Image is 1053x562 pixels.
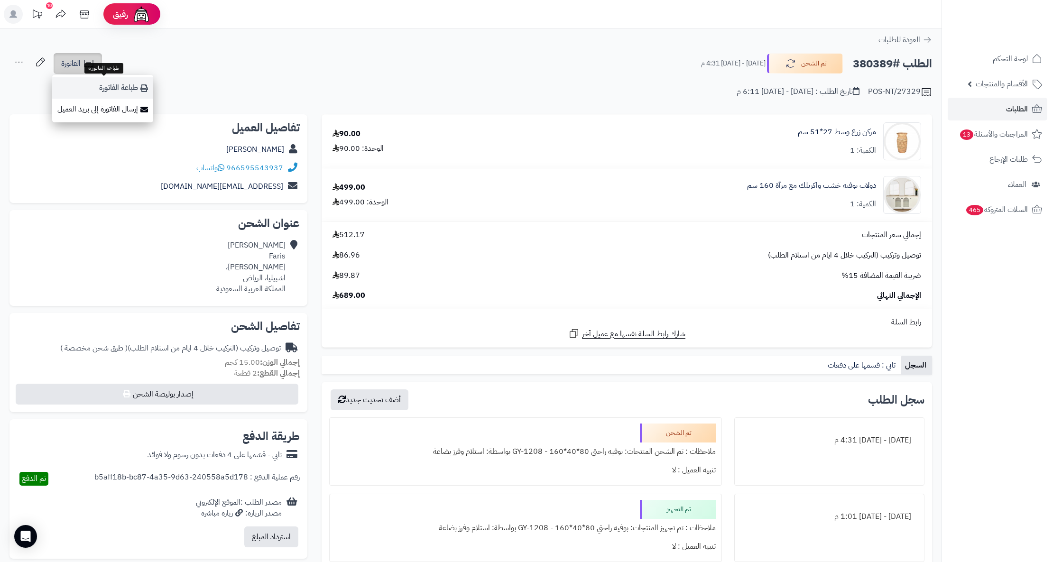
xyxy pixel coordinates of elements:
a: العودة للطلبات [878,34,932,46]
div: Open Intercom Messenger [14,525,37,548]
span: تم الدفع [22,473,46,484]
span: الإجمالي النهائي [877,290,921,301]
a: طباعة الفاتورة [52,77,153,99]
div: تنبيه العميل : لا [335,537,716,556]
a: شارك رابط السلة نفسها مع عميل آخر [568,328,685,340]
div: رابط السلة [325,317,928,328]
div: الوحدة: 90.00 [333,143,384,154]
a: دولاب بوفيه خشب واكريلك مع مرآة 160 سم [747,180,876,191]
a: السجل [901,356,932,375]
div: [DATE] - [DATE] 1:01 م [740,507,918,526]
span: الطلبات [1006,102,1028,116]
span: توصيل وتركيب (التركيب خلال 4 ايام من استلام الطلب) [768,250,921,261]
div: الوحدة: 499.00 [333,197,388,208]
span: رفيق [113,9,128,20]
span: 89.87 [333,270,360,281]
span: العملاء [1008,178,1026,191]
div: ملاحظات : تم الشحن المنتجات: بوفيه راحتي 80*40*160 - GY-1208 بواسطة: استلام وفرز بضاعة [335,442,716,461]
img: ai-face.png [132,5,151,24]
span: 86.96 [333,250,360,261]
div: تاريخ الطلب : [DATE] - [DATE] 6:11 م [737,86,859,97]
span: الأقسام والمنتجات [976,77,1028,91]
h3: سجل الطلب [868,394,924,405]
span: الفاتورة [61,58,81,69]
span: شارك رابط السلة نفسها مع عميل آخر [582,329,685,340]
span: المراجعات والأسئلة [959,128,1028,141]
h2: عنوان الشحن [17,218,300,229]
span: العودة للطلبات [878,34,920,46]
a: الطلبات [948,98,1047,120]
div: تم التجهيز [640,500,716,519]
div: ملاحظات : تم تجهيز المنتجات: بوفيه راحتي 80*40*160 - GY-1208 بواسطة: استلام وفرز بضاعة [335,519,716,537]
strong: إجمالي الوزن: [260,357,300,368]
span: ( طرق شحن مخصصة ) [60,342,128,354]
span: 512.17 [333,230,365,240]
small: [DATE] - [DATE] 4:31 م [701,59,766,68]
small: 2 قطعة [234,368,300,379]
a: العملاء [948,173,1047,196]
button: تم الشحن [767,54,843,74]
a: 966595543937 [226,162,283,174]
h2: الطلب #380389 [853,54,932,74]
a: لوحة التحكم [948,47,1047,70]
span: 689.00 [333,290,365,301]
div: 499.00 [333,182,365,193]
span: ضريبة القيمة المضافة 15% [841,270,921,281]
a: المراجعات والأسئلة13 [948,123,1047,146]
a: واتساب [196,162,224,174]
img: logo-2.png [988,24,1044,44]
span: 13 [960,129,973,140]
div: [PERSON_NAME] Faris [PERSON_NAME]، اشبيليا، الرياض المملكة العربية السعودية [216,240,286,294]
h2: طريقة الدفع [242,431,300,442]
a: السلات المتروكة465 [948,198,1047,221]
div: 10 [46,2,53,9]
div: تنبيه العميل : لا [335,461,716,479]
strong: إجمالي القطع: [257,368,300,379]
div: الكمية: 1 [850,199,876,210]
a: [EMAIL_ADDRESS][DOMAIN_NAME] [161,181,283,192]
h2: تفاصيل الشحن [17,321,300,332]
div: تم الشحن [640,424,716,442]
div: [DATE] - [DATE] 4:31 م [740,431,918,450]
a: [PERSON_NAME] [226,144,284,155]
div: 90.00 [333,129,360,139]
a: طلبات الإرجاع [948,148,1047,171]
button: استرداد المبلغ [244,526,298,547]
a: مركن زرع وسط 27*51 سم [798,127,876,138]
span: طلبات الإرجاع [989,153,1028,166]
img: 1757932228-1-90x90.jpg [884,176,921,214]
a: إرسال الفاتورة إلى بريد العميل [52,99,153,120]
span: السلات المتروكة [965,203,1028,216]
button: أضف تحديث جديد [331,389,408,410]
small: 15.00 كجم [225,357,300,368]
div: توصيل وتركيب (التركيب خلال 4 ايام من استلام الطلب) [60,343,281,354]
div: مصدر الزيارة: زيارة مباشرة [196,508,282,519]
div: مصدر الطلب :الموقع الإلكتروني [196,497,282,519]
div: تابي - قسّمها على 4 دفعات بدون رسوم ولا فوائد [148,450,282,461]
img: 1732716903-110308010445-90x90.jpg [884,122,921,160]
span: إجمالي سعر المنتجات [862,230,921,240]
a: تحديثات المنصة [25,5,49,26]
div: رقم عملية الدفع : b5aff18b-bc87-4a35-9d63-240558a5d178 [94,472,300,486]
button: إصدار بوليصة الشحن [16,384,298,405]
span: 465 [966,205,983,215]
a: الفاتورة [54,53,102,74]
span: لوحة التحكم [993,52,1028,65]
div: الكمية: 1 [850,145,876,156]
div: طباعة الفاتورة [84,63,123,74]
h2: تفاصيل العميل [17,122,300,133]
a: تابي : قسمها على دفعات [824,356,901,375]
div: POS-NT/27329 [868,86,932,98]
